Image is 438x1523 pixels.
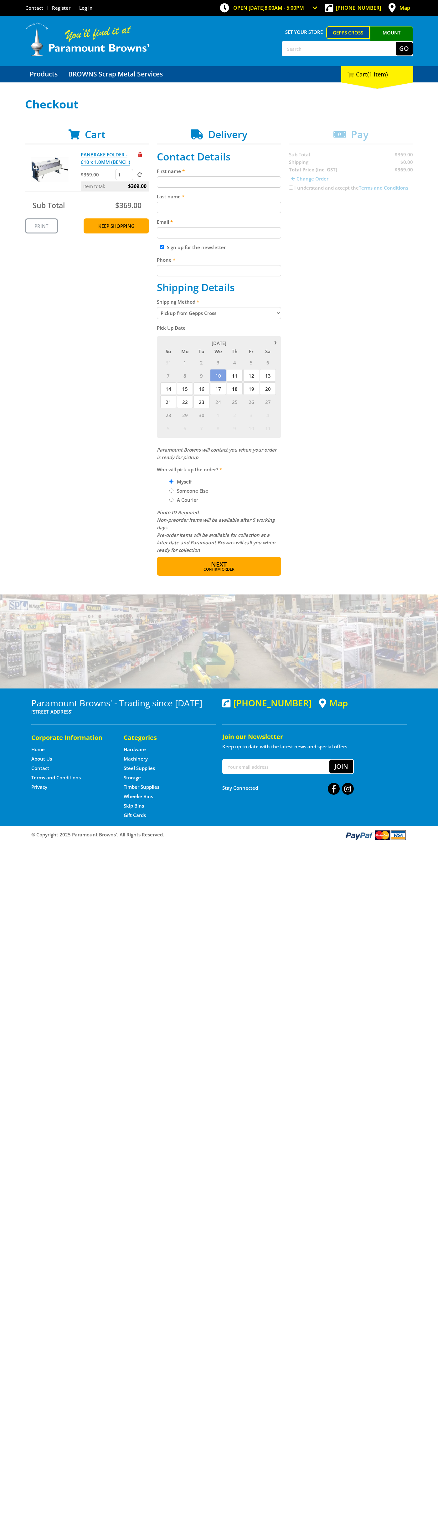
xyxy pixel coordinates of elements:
[160,409,176,421] span: 28
[31,708,216,715] p: [STREET_ADDRESS]
[138,151,142,158] a: Remove from cart
[227,347,243,355] span: Th
[193,409,209,421] span: 30
[227,356,243,369] span: 4
[124,774,141,781] a: Go to the Storage page
[160,356,176,369] span: 31
[31,733,111,742] h5: Corporate Information
[193,356,209,369] span: 2
[170,568,268,571] span: Confirm order
[157,167,281,175] label: First name
[31,765,49,772] a: Go to the Contact page
[31,698,216,708] h3: Paramount Browns' - Trading since [DATE]
[85,128,106,141] span: Cart
[124,746,146,753] a: Go to the Hardware page
[157,447,276,460] em: Paramount Browns will contact you when your order is ready for pickup
[260,409,276,421] span: 4
[33,200,65,210] span: Sub Total
[222,780,354,795] div: Stay Connected
[157,557,281,576] button: Next Confirm order
[124,803,144,809] a: Go to the Skip Bins page
[243,409,259,421] span: 3
[31,784,47,790] a: Go to the Privacy page
[210,382,226,395] span: 17
[243,395,259,408] span: 26
[31,756,52,762] a: Go to the About Us page
[160,382,176,395] span: 14
[25,98,413,111] h1: Checkout
[160,422,176,434] span: 5
[177,422,193,434] span: 6
[243,382,259,395] span: 19
[227,409,243,421] span: 2
[157,298,281,306] label: Shipping Method
[210,347,226,355] span: We
[169,479,173,484] input: Please select who will pick up the order.
[177,347,193,355] span: Mo
[160,395,176,408] span: 21
[31,774,81,781] a: Go to the Terms and Conditions page
[282,42,396,55] input: Search
[177,395,193,408] span: 22
[81,171,114,178] p: $369.00
[208,128,247,141] span: Delivery
[344,829,407,841] img: PayPal, Mastercard, Visa accepted
[319,698,348,708] a: View a map of Gepps Cross location
[157,265,281,276] input: Please enter your telephone number.
[115,200,142,210] span: $369.00
[157,324,281,332] label: Pick Up Date
[282,26,327,38] span: Set your store
[227,422,243,434] span: 9
[64,66,167,82] a: Go to the BROWNS Scrap Metal Services page
[31,746,45,753] a: Go to the Home page
[233,4,304,11] span: OPEN [DATE]
[177,382,193,395] span: 15
[177,369,193,382] span: 8
[193,422,209,434] span: 7
[329,760,353,773] button: Join
[243,369,259,382] span: 12
[193,382,209,395] span: 16
[396,42,413,55] button: Go
[193,369,209,382] span: 9
[124,793,153,800] a: Go to the Wheelie Bins page
[81,181,149,191] p: Item total:
[157,227,281,238] input: Please enter your email address.
[260,347,276,355] span: Sa
[260,356,276,369] span: 6
[157,151,281,163] h2: Contact Details
[167,244,226,250] label: Sign up for the newsletter
[227,369,243,382] span: 11
[52,5,70,11] a: Go to the registration page
[157,176,281,188] input: Please enter your first name.
[177,409,193,421] span: 29
[260,382,276,395] span: 20
[169,489,173,493] input: Please select who will pick up the order.
[25,66,62,82] a: Go to the Products page
[169,498,173,502] input: Please select who will pick up the order.
[124,756,148,762] a: Go to the Machinery page
[25,218,58,233] a: Print
[222,743,407,750] p: Keep up to date with the latest news and special offers.
[367,71,388,78] span: (1 item)
[193,347,209,355] span: Tu
[222,698,312,708] div: [PHONE_NUMBER]
[243,356,259,369] span: 5
[341,66,413,82] div: Cart
[210,409,226,421] span: 1
[124,765,155,772] a: Go to the Steel Supplies page
[31,151,69,188] img: PANBRAKE FOLDER - 610 x 1.0MM (BENCH)
[223,760,329,773] input: Your email address
[25,22,150,57] img: Paramount Browns'
[124,812,146,819] a: Go to the Gift Cards page
[128,181,147,191] span: $369.00
[227,382,243,395] span: 18
[210,356,226,369] span: 3
[222,732,407,741] h5: Join our Newsletter
[81,151,130,165] a: PANBRAKE FOLDER - 610 x 1.0MM (BENCH)
[210,395,226,408] span: 24
[124,784,159,790] a: Go to the Timber Supplies page
[160,369,176,382] span: 7
[157,281,281,293] h2: Shipping Details
[157,256,281,264] label: Phone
